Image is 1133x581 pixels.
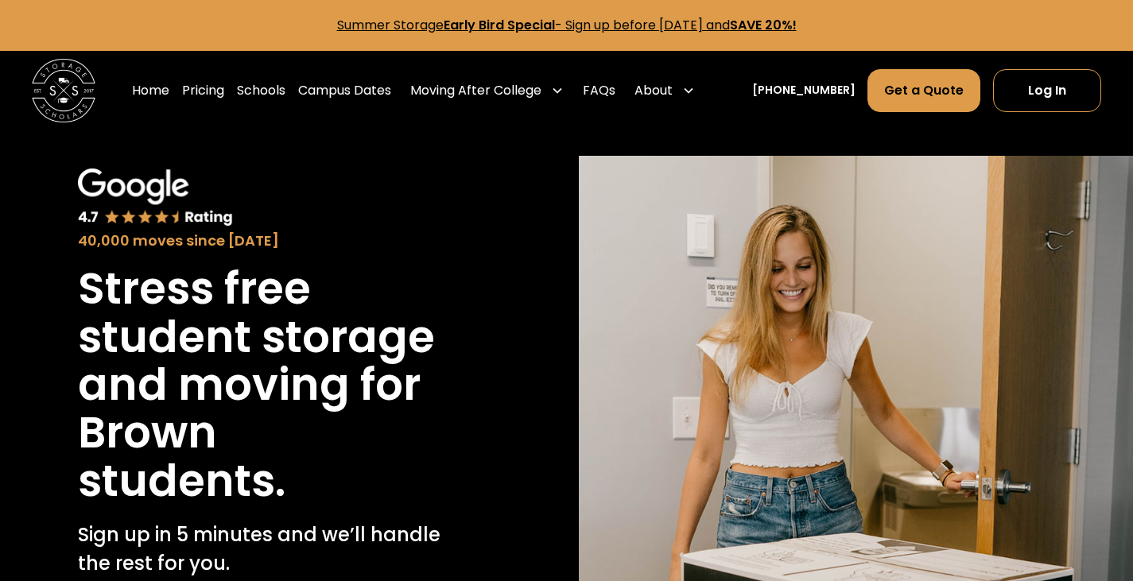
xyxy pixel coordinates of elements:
div: About [634,81,673,100]
img: Google 4.7 star rating [78,168,234,228]
strong: SAVE 20%! [730,16,797,34]
h1: students. [78,457,285,505]
a: Home [132,68,169,113]
div: Moving After College [410,81,541,100]
div: Moving After College [404,68,570,113]
div: About [628,68,701,113]
a: Log In [993,69,1101,112]
div: 40,000 moves since [DATE] [78,230,477,252]
a: home [32,59,95,122]
a: [PHONE_NUMBER] [752,82,856,99]
a: Get a Quote [867,69,980,112]
h1: Brown [78,409,217,456]
a: Pricing [182,68,224,113]
a: FAQs [583,68,615,113]
img: Storage Scholars main logo [32,59,95,122]
a: Schools [237,68,285,113]
a: Campus Dates [298,68,391,113]
strong: Early Bird Special [444,16,555,34]
p: Sign up in 5 minutes and we’ll handle the rest for you. [78,521,477,578]
h1: Stress free student storage and moving for [78,265,477,409]
a: Summer StorageEarly Bird Special- Sign up before [DATE] andSAVE 20%! [337,16,797,34]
